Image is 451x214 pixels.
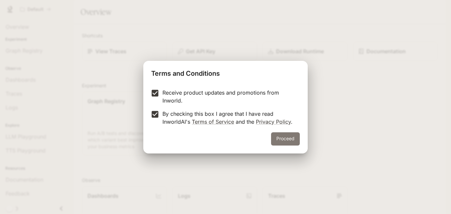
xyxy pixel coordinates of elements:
h2: Terms and Conditions [143,61,308,83]
a: Terms of Service [192,118,234,125]
button: Proceed [271,132,300,146]
p: Receive product updates and promotions from Inworld. [162,89,295,105]
p: By checking this box I agree that I have read InworldAI's and the . [162,110,295,126]
a: Privacy Policy [256,118,291,125]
